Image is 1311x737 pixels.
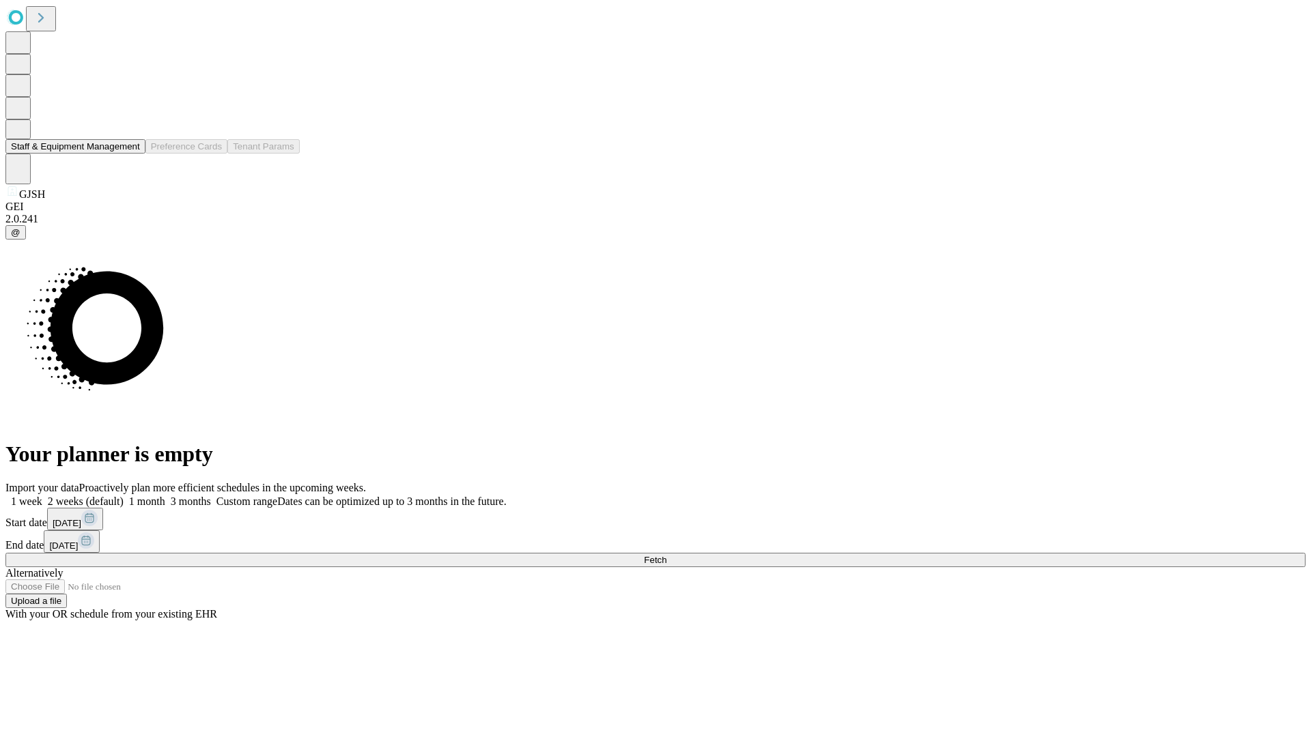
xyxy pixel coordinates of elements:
button: @ [5,225,26,240]
button: [DATE] [44,530,100,553]
div: End date [5,530,1306,553]
div: 2.0.241 [5,213,1306,225]
span: With your OR schedule from your existing EHR [5,608,217,620]
span: Import your data [5,482,79,493]
button: Upload a file [5,594,67,608]
button: Tenant Params [227,139,300,154]
span: 1 week [11,495,42,507]
span: [DATE] [49,540,78,551]
h1: Your planner is empty [5,442,1306,467]
div: Start date [5,508,1306,530]
button: Staff & Equipment Management [5,139,145,154]
span: Dates can be optimized up to 3 months in the future. [277,495,506,507]
button: Preference Cards [145,139,227,154]
span: 2 weeks (default) [48,495,124,507]
button: Fetch [5,553,1306,567]
span: 3 months [171,495,211,507]
span: Custom range [216,495,277,507]
span: 1 month [129,495,165,507]
span: [DATE] [53,518,81,528]
span: GJSH [19,188,45,200]
span: @ [11,227,20,237]
button: [DATE] [47,508,103,530]
span: Proactively plan more efficient schedules in the upcoming weeks. [79,482,366,493]
div: GEI [5,201,1306,213]
span: Fetch [644,555,666,565]
span: Alternatively [5,567,63,579]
